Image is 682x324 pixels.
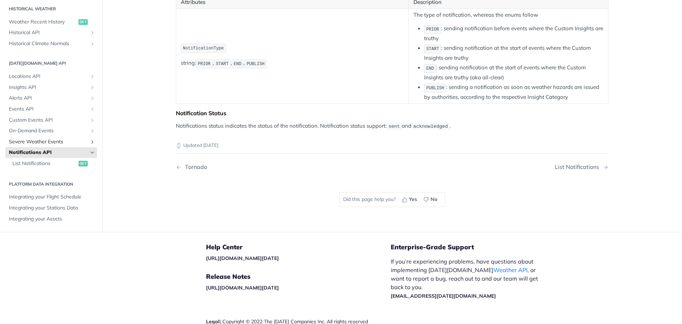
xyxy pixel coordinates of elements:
span: Insights API [9,84,88,91]
a: Insights APIShow subpages for Insights API [5,82,97,92]
span: END [234,62,242,67]
button: Show subpages for Locations API [90,74,95,79]
div: Notification Status [176,110,608,117]
a: Weather Recent Historyget [5,16,97,27]
p: string: , , , [181,59,404,69]
span: END [426,66,434,71]
span: Integrating your Flight Schedule [9,193,95,201]
h5: Help Center [206,243,391,251]
a: Integrating your Stations Data [5,203,97,213]
span: NotificationType [183,46,224,51]
a: Historical APIShow subpages for Historical API [5,27,97,38]
span: PRIOR [198,62,211,67]
li: : sending notification at the start of events where the Custom Insights are truthy (aka all-clear) [424,63,603,81]
a: Integrating your Flight Schedule [5,192,97,202]
span: PRIOR [426,27,439,32]
p: Notifications status indicates the status of the notification. Notification status support: and . [176,122,608,130]
span: Locations API [9,73,88,80]
button: Show subpages for On-Demand Events [90,128,95,134]
a: [URL][DOMAIN_NAME][DATE] [206,285,279,291]
h5: Release Notes [206,272,391,281]
h5: Enterprise-Grade Support [391,243,557,251]
a: [URL][DOMAIN_NAME][DATE] [206,255,279,261]
button: Show subpages for Alerts API [90,95,95,101]
li: : sending notification before events where the Custom Insights are truthy [424,24,603,42]
span: Custom Events API [9,116,88,123]
a: On-Demand EventsShow subpages for On-Demand Events [5,126,97,136]
span: acknowledged [413,124,448,129]
a: Integrating your Assets [5,213,97,224]
p: The type of notification, whereas the enums follow [413,11,603,19]
div: List Notifications [555,164,603,170]
span: Integrating your Stations Data [9,205,95,212]
span: START [216,62,228,67]
span: Alerts API [9,95,88,102]
span: Yes [409,196,417,203]
a: Severe Weather EventsShow subpages for Severe Weather Events [5,136,97,147]
li: : sending notification at the start of events where the Custom Insights are truthy [424,44,603,62]
span: List Notifications [12,160,77,167]
button: Show subpages for Severe Weather Events [90,139,95,144]
span: Weather Recent History [9,18,77,25]
a: Locations APIShow subpages for Locations API [5,71,97,82]
a: [EMAIL_ADDRESS][DATE][DOMAIN_NAME] [391,293,496,299]
a: List Notificationsget [9,158,97,169]
button: Yes [399,194,421,205]
a: Weather API [493,266,527,273]
button: Show subpages for Historical API [90,30,95,36]
a: Alerts APIShow subpages for Alerts API [5,93,97,103]
a: Historical Climate NormalsShow subpages for Historical Climate Normals [5,38,97,49]
p: Updated [DATE] [176,142,608,149]
button: Show subpages for Custom Events API [90,117,95,123]
span: Events API [9,106,88,113]
button: Hide subpages for Notifications API [90,150,95,155]
h2: Historical Weather [5,5,97,12]
span: get [79,19,88,25]
a: Custom Events APIShow subpages for Custom Events API [5,115,97,125]
div: Did this page help you? [339,192,445,207]
a: Notifications APIHide subpages for Notifications API [5,147,97,158]
nav: Pagination Controls [176,156,608,177]
a: Events APIShow subpages for Events API [5,104,97,115]
p: If you’re experiencing problems, have questions about implementing [DATE][DOMAIN_NAME] , or want ... [391,257,546,300]
a: Previous Page: Tornado [176,164,361,170]
span: sent [388,124,400,129]
button: Show subpages for Insights API [90,84,95,90]
span: No [431,196,437,203]
span: PUBLISH [247,62,264,67]
span: On-Demand Events [9,127,88,134]
span: Notifications API [9,149,88,156]
span: PUBLISH [426,86,444,91]
span: Severe Weather Events [9,138,88,145]
div: Tornado [182,164,207,170]
span: Historical API [9,29,88,36]
h2: [DATE][DOMAIN_NAME] API [5,60,97,67]
span: get [79,161,88,166]
button: Show subpages for Events API [90,106,95,112]
button: Show subpages for Historical Climate Normals [90,41,95,46]
li: : sending a notification as soon as weather hazards are issued by authorities, according to the r... [424,83,603,101]
button: No [421,194,441,205]
span: Integrating your Assets [9,215,95,222]
span: Historical Climate Normals [9,40,88,47]
h2: Platform DATA integration [5,181,97,187]
span: START [426,47,439,52]
a: Next Page: List Notifications [555,164,608,170]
